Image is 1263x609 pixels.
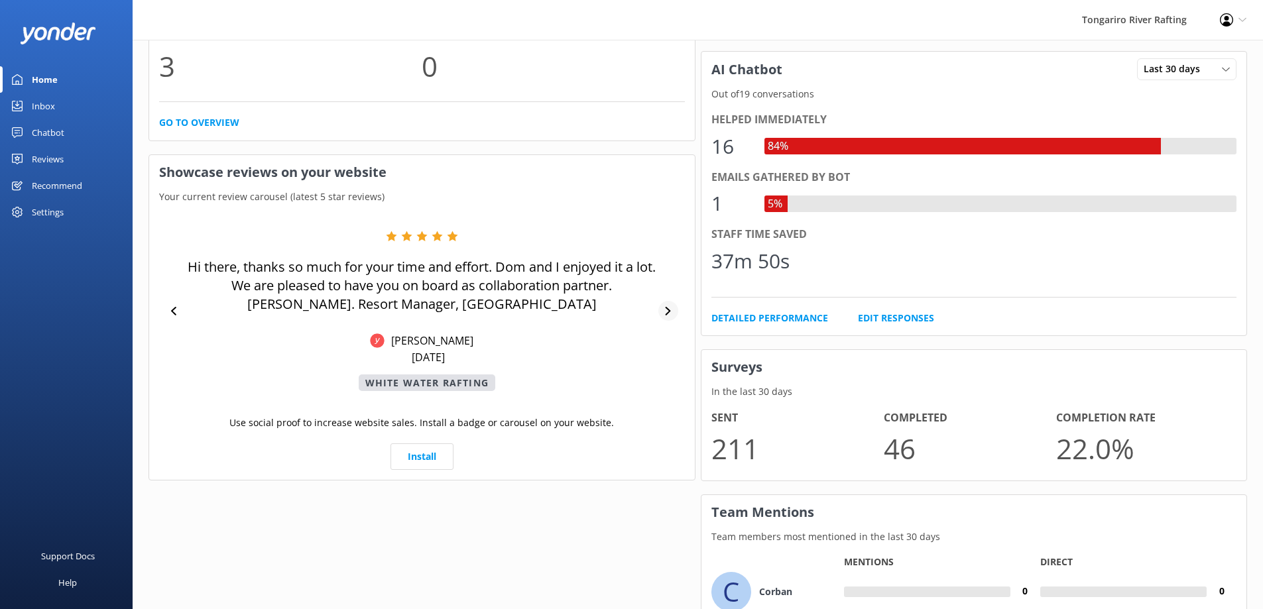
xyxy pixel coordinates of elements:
p: Use social proof to increase website sales. Install a badge or carousel on your website. [229,415,614,430]
h4: Sent [711,410,884,427]
div: 16 [711,131,751,162]
p: [DATE] [412,350,445,364]
div: 5% [764,195,786,213]
p: Out of 19 conversations [701,87,1247,101]
h3: AI Chatbot [701,52,792,87]
img: Yonder [370,333,385,348]
a: Edit Responses [858,311,934,325]
p: White Water Rafting [359,374,495,391]
p: 211 [711,426,884,471]
div: Inbox [32,93,55,119]
div: Settings [32,199,64,225]
h4: Completed [884,410,1056,427]
h3: Showcase reviews on your website [149,155,695,190]
a: Go to overview [159,115,239,130]
h3: Surveys [701,350,1247,384]
p: 22.0 % [1056,426,1229,471]
div: Helped immediately [711,111,1237,129]
h4: Completion Rate [1056,410,1229,427]
div: Support Docs [41,543,95,569]
h4: 0 [1207,584,1236,598]
div: 1 [711,188,751,219]
div: Home [32,66,58,93]
span: Last 30 days [1144,62,1208,76]
div: Recommend [32,172,82,199]
h4: 0 [1010,584,1040,598]
div: Chatbot [32,119,64,146]
p: Direct [1040,555,1073,568]
p: 46 [884,426,1056,471]
p: [PERSON_NAME] [385,333,473,348]
h3: Team Mentions [701,495,1247,529]
p: In the last 30 days [701,384,1247,399]
a: Install [391,443,453,470]
div: Emails gathered by bot [711,169,1237,186]
h4: Corban [759,584,792,599]
div: Help [58,569,77,596]
div: 84% [764,138,792,155]
p: 0 [422,44,684,88]
p: 3 [159,44,422,88]
p: Mentions [844,555,894,568]
p: Team members most mentioned in the last 30 days [701,529,1247,544]
p: Hi there, thanks so much for your time and effort. Dom and I enjoyed it a lot. We are pleased to ... [186,258,658,313]
img: yonder-white-logo.png [20,23,96,44]
div: Staff time saved [711,226,1237,243]
div: Reviews [32,146,64,172]
div: 37m 50s [711,245,790,277]
p: Your current review carousel (latest 5 star reviews) [149,190,695,204]
a: Detailed Performance [711,311,828,325]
